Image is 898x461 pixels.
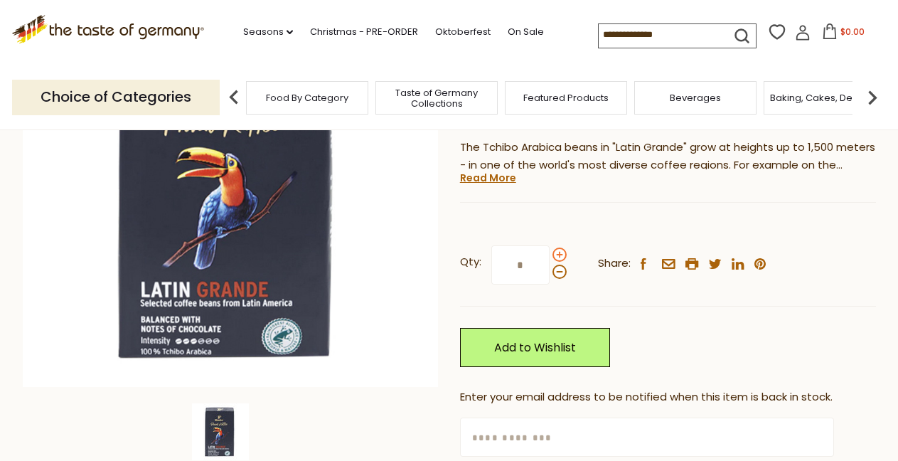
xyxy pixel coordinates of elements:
[770,92,880,103] a: Baking, Cakes, Desserts
[598,255,631,272] span: Share:
[840,26,865,38] span: $0.00
[310,24,418,40] a: Christmas - PRE-ORDER
[813,23,874,45] button: $0.00
[523,92,609,103] a: Featured Products
[491,245,550,285] input: Qty:
[858,83,887,112] img: next arrow
[243,24,293,40] a: Seasons
[460,171,516,185] a: Read More
[460,253,481,271] strong: Qty:
[12,80,220,115] p: Choice of Categories
[192,403,249,460] img: Tchibo Prival Kaffee Latin Grande Ground Coffee
[460,139,876,174] p: The Tchibo Arabica beans in "Latin Grande" grow at heights up to 1,500 meters - in one of the wor...
[460,328,610,367] a: Add to Wishlist
[435,24,491,40] a: Oktoberfest
[670,92,721,103] a: Beverages
[220,83,248,112] img: previous arrow
[508,24,544,40] a: On Sale
[460,388,876,406] div: Enter your email address to be notified when this item is back in stock.
[380,88,493,109] a: Taste of Germany Collections
[266,92,348,103] a: Food By Category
